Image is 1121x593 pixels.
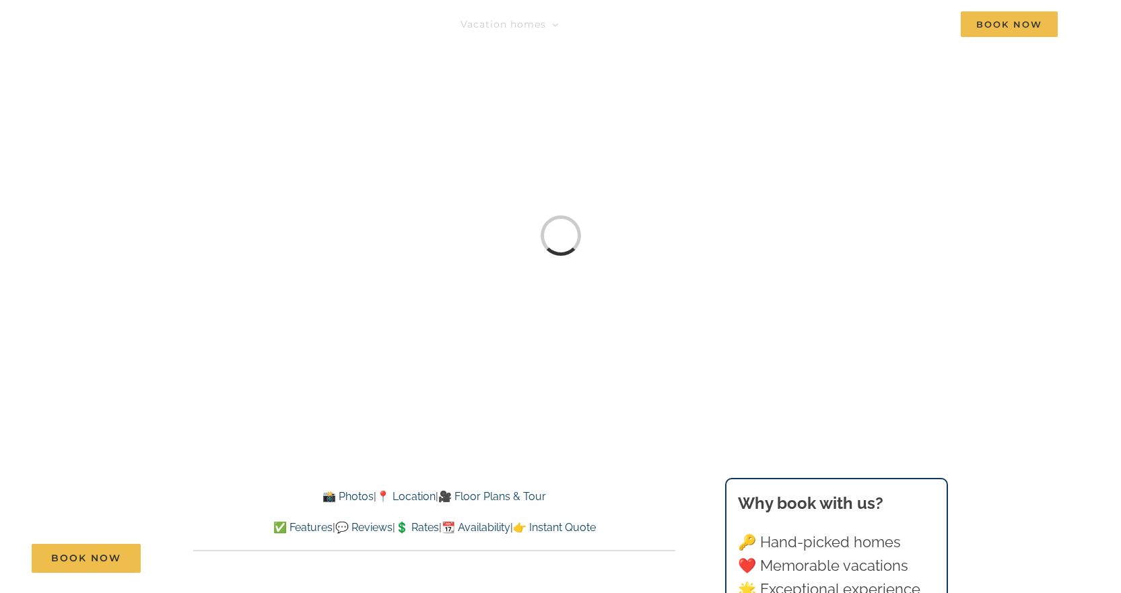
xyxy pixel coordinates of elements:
[335,521,393,534] a: 💬 Reviews
[438,490,546,503] a: 🎥 Floor Plans & Tour
[738,491,935,516] h3: Why book with us?
[442,521,510,534] a: 📆 Availability
[888,11,930,38] a: Contact
[888,20,930,29] span: Contact
[461,11,1058,38] nav: Main Menu
[461,20,546,29] span: Vacation homes
[813,20,845,29] span: About
[589,11,669,38] a: Things to do
[193,488,675,505] p: | |
[376,490,436,503] a: 📍 Location
[589,20,656,29] span: Things to do
[51,553,121,564] span: Book Now
[461,11,559,38] a: Vacation homes
[700,20,770,29] span: Deals & More
[32,544,141,573] a: Book Now
[961,11,1058,37] span: Book Now
[700,11,782,38] a: Deals & More
[513,521,596,534] a: 👉 Instant Quote
[322,490,374,503] a: 📸 Photos
[813,11,858,38] a: About
[536,211,585,260] div: Loading...
[395,521,439,534] a: 💲 Rates
[63,14,292,44] img: Branson Family Retreats Logo
[273,521,333,534] a: ✅ Features
[193,519,675,536] p: | | | |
